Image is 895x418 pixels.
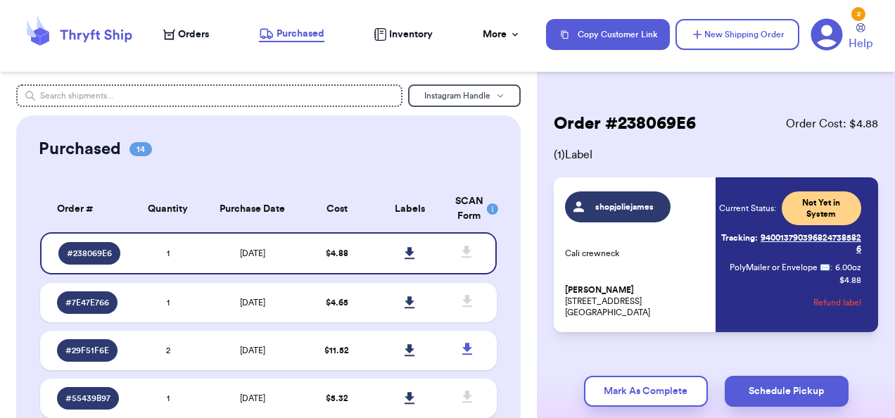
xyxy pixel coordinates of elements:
span: shopjoliejames [591,201,658,213]
th: Quantity [132,186,205,232]
span: Order Cost: $ 4.88 [786,115,878,132]
span: Current Status: [719,203,776,214]
a: Tracking:9400137903968247385826 [719,227,861,260]
h2: Purchased [39,138,121,160]
a: 2 [811,18,843,51]
p: [STREET_ADDRESS] [GEOGRAPHIC_DATA] [565,284,707,318]
span: $ 5.32 [326,394,348,403]
button: Instagram Handle [408,84,521,107]
button: Schedule Pickup [725,376,849,407]
span: Inventory [389,27,433,42]
span: 6.00 oz [835,262,861,273]
span: 14 [129,142,152,156]
div: More [483,27,521,42]
span: $ 4.88 [326,249,348,258]
span: # 55439B97 [65,393,110,404]
span: 2 [166,346,170,355]
button: Refund label [813,287,861,318]
span: Instagram Handle [424,91,490,100]
a: Inventory [374,27,433,42]
span: [DATE] [240,249,265,258]
span: Orders [178,27,209,42]
button: Copy Customer Link [546,19,670,50]
a: Orders [163,27,209,42]
span: Purchased [277,27,324,41]
p: $ 4.88 [839,274,861,286]
span: Help [849,35,872,52]
span: [DATE] [240,298,265,307]
button: New Shipping Order [675,19,799,50]
span: : [830,262,832,273]
span: $ 4.65 [326,298,348,307]
span: ( 1 ) Label [554,146,878,163]
span: Not Yet in System [790,197,853,220]
button: Mark As Complete [584,376,708,407]
div: 2 [851,7,865,21]
a: Purchased [259,27,324,42]
a: Help [849,23,872,52]
span: Tracking: [721,232,758,243]
span: 1 [167,249,170,258]
th: Labels [374,186,447,232]
input: Search shipments... [16,84,402,107]
div: SCAN Form [455,194,480,224]
span: # 7E47E766 [65,297,109,308]
span: PolyMailer or Envelope ✉️ [730,263,830,272]
span: [DATE] [240,394,265,403]
span: [DATE] [240,346,265,355]
span: 1 [167,298,170,307]
th: Cost [300,186,374,232]
span: $ 11.52 [324,346,349,355]
span: 1 [167,394,170,403]
span: [PERSON_NAME] [565,285,634,296]
th: Purchase Date [205,186,300,232]
th: Order # [40,186,132,232]
span: # 238069E6 [67,248,112,259]
h2: Order # 238069E6 [554,113,696,135]
p: Cali crewneck [565,248,707,259]
span: # 29F51F6E [65,345,109,356]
